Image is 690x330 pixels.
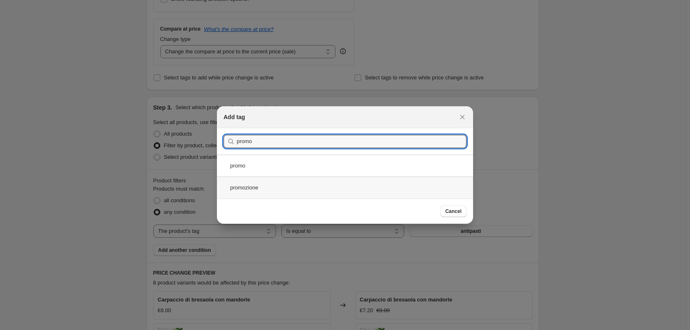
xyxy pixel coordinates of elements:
button: Cancel [440,206,466,217]
h2: Add tag [224,113,245,121]
div: promo [217,155,473,177]
div: promozione [217,177,473,198]
input: Search tags [237,135,466,148]
button: Close [457,111,468,123]
span: Cancel [445,208,462,215]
